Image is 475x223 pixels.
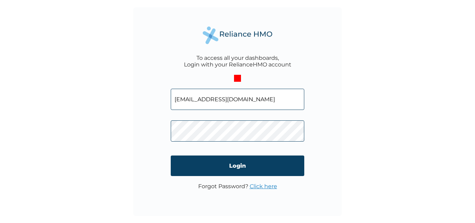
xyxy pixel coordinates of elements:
[250,183,277,190] a: Click here
[171,156,304,176] input: Login
[184,55,291,68] div: To access all your dashboards, Login with your RelianceHMO account
[203,26,272,44] img: Reliance Health's Logo
[171,89,304,110] input: Email address or HMO ID
[198,183,277,190] p: Forgot Password?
